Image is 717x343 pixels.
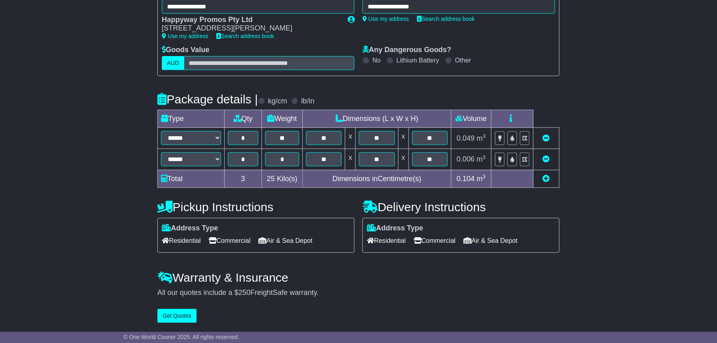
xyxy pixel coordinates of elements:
[158,110,225,128] td: Type
[162,24,340,33] div: [STREET_ADDRESS][PERSON_NAME]
[262,170,303,188] td: Kilo(s)
[398,149,409,170] td: x
[367,224,423,233] label: Address Type
[455,56,471,64] label: Other
[303,170,451,188] td: Dimensions in Centimetre(s)
[345,149,356,170] td: x
[303,110,451,128] td: Dimensions (L x W x H)
[162,234,201,247] span: Residential
[543,175,550,183] a: Add new item
[162,16,340,24] div: Happyway Promos Pty Ltd
[209,234,250,247] span: Commercial
[367,234,406,247] span: Residential
[157,200,354,214] h4: Pickup Instructions
[216,33,274,39] a: Search address book
[225,170,262,188] td: 3
[238,289,250,297] span: 250
[397,56,439,64] label: Lithium Battery
[268,97,287,106] label: kg/cm
[457,134,475,142] span: 0.049
[363,46,451,54] label: Any Dangerous Goods?
[543,134,550,142] a: Remove this item
[373,56,381,64] label: No
[477,155,486,163] span: m
[464,234,518,247] span: Air & Sea Depot
[477,175,486,183] span: m
[414,234,455,247] span: Commercial
[483,154,486,160] sup: 3
[157,289,560,297] div: All our quotes include a $ FreightSafe warranty.
[483,133,486,139] sup: 3
[363,16,409,22] a: Use my address
[451,110,491,128] td: Volume
[157,271,560,284] h4: Warranty & Insurance
[398,128,409,149] td: x
[162,33,208,39] a: Use my address
[457,175,475,183] span: 0.104
[225,110,262,128] td: Qty
[262,110,303,128] td: Weight
[457,155,475,163] span: 0.006
[157,309,197,323] button: Get Quotes
[162,46,209,54] label: Goods Value
[345,128,356,149] td: x
[259,234,313,247] span: Air & Sea Depot
[301,97,314,106] label: lb/in
[417,16,475,22] a: Search address book
[123,334,239,340] span: © One World Courier 2025. All rights reserved.
[363,200,560,214] h4: Delivery Instructions
[162,56,184,70] label: AUD
[157,93,258,106] h4: Package details |
[477,134,486,142] span: m
[162,224,218,233] label: Address Type
[483,174,486,180] sup: 3
[543,155,550,163] a: Remove this item
[267,175,275,183] span: 25
[158,170,225,188] td: Total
